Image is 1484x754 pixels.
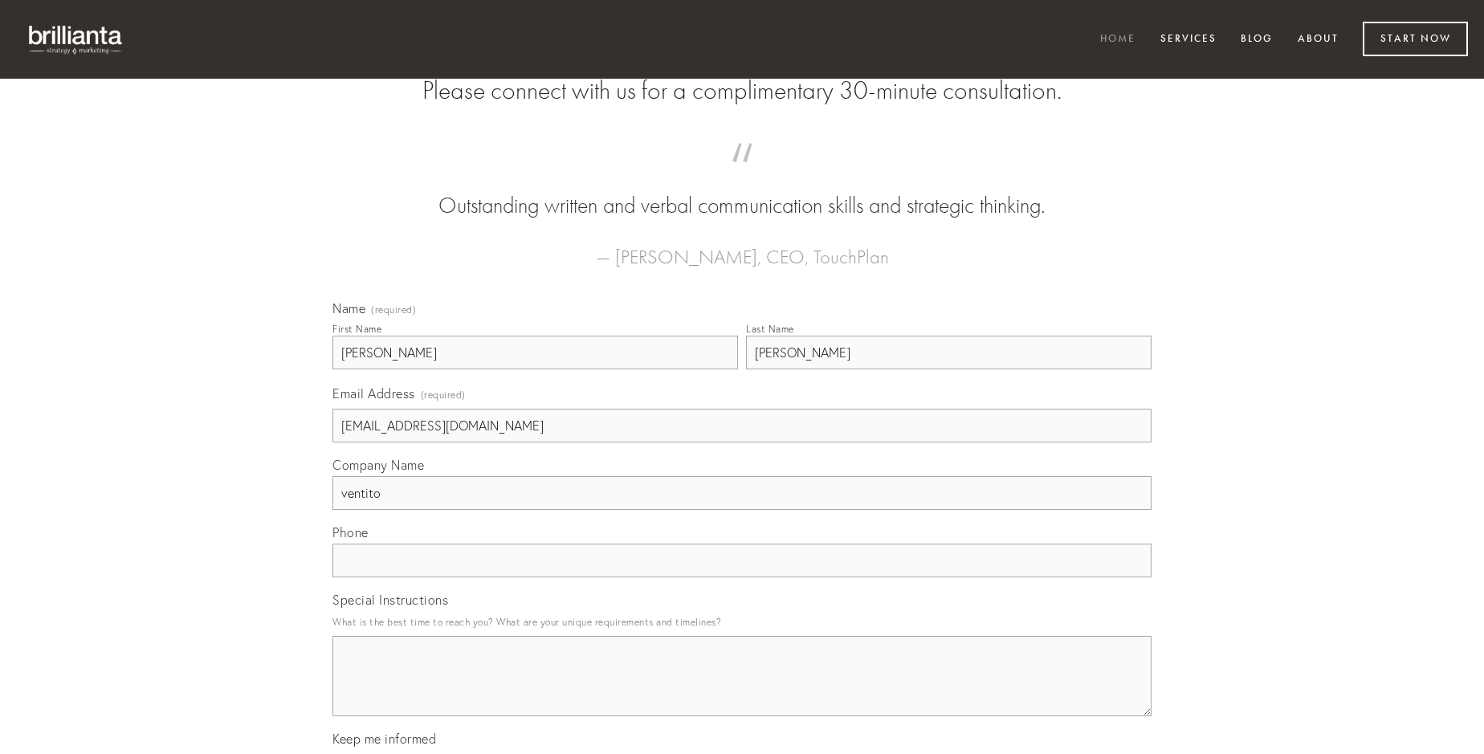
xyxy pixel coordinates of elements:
[1090,26,1146,53] a: Home
[332,323,381,335] div: First Name
[746,323,794,335] div: Last Name
[332,731,436,747] span: Keep me informed
[332,592,448,608] span: Special Instructions
[358,159,1126,222] blockquote: Outstanding written and verbal communication skills and strategic thinking.
[332,385,415,401] span: Email Address
[371,305,416,315] span: (required)
[1230,26,1283,53] a: Blog
[332,457,424,473] span: Company Name
[1150,26,1227,53] a: Services
[1287,26,1349,53] a: About
[1363,22,1468,56] a: Start Now
[332,300,365,316] span: Name
[358,222,1126,273] figcaption: — [PERSON_NAME], CEO, TouchPlan
[421,384,466,406] span: (required)
[332,524,369,540] span: Phone
[16,16,137,63] img: brillianta - research, strategy, marketing
[358,159,1126,190] span: “
[332,611,1152,633] p: What is the best time to reach you? What are your unique requirements and timelines?
[332,75,1152,106] h2: Please connect with us for a complimentary 30-minute consultation.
